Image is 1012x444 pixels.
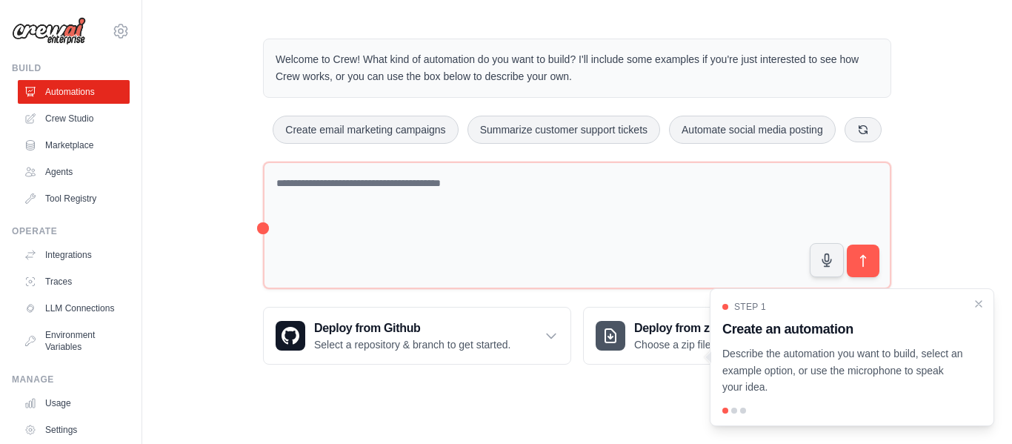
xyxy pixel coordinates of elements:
[18,418,130,442] a: Settings
[12,374,130,385] div: Manage
[467,116,660,144] button: Summarize customer support tickets
[18,160,130,184] a: Agents
[634,319,759,337] h3: Deploy from zip file
[669,116,836,144] button: Automate social media posting
[938,373,1012,444] iframe: Chat Widget
[18,187,130,211] a: Tool Registry
[18,243,130,267] a: Integrations
[276,51,879,85] p: Welcome to Crew! What kind of automation do you want to build? I'll include some examples if you'...
[722,345,964,396] p: Describe the automation you want to build, select an example option, or use the microphone to spe...
[18,270,130,294] a: Traces
[314,337,510,352] p: Select a repository & branch to get started.
[18,323,130,359] a: Environment Variables
[18,133,130,157] a: Marketplace
[12,17,86,45] img: Logo
[18,107,130,130] a: Crew Studio
[734,301,766,313] span: Step 1
[273,116,458,144] button: Create email marketing campaigns
[12,62,130,74] div: Build
[973,298,985,310] button: Close walkthrough
[722,319,964,339] h3: Create an automation
[18,391,130,415] a: Usage
[18,296,130,320] a: LLM Connections
[634,337,759,352] p: Choose a zip file to upload.
[18,80,130,104] a: Automations
[314,319,510,337] h3: Deploy from Github
[12,225,130,237] div: Operate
